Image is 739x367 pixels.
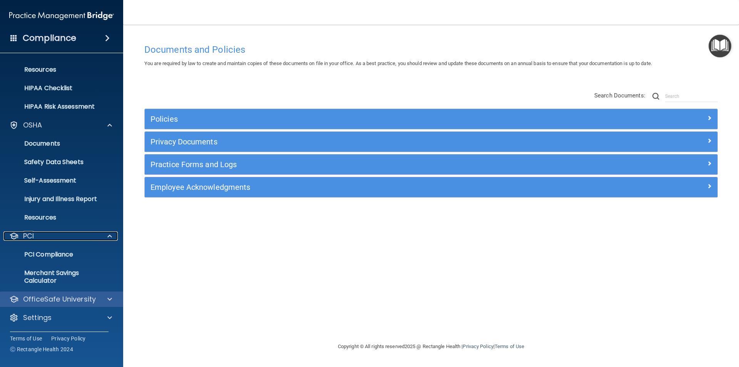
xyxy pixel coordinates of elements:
h4: Compliance [23,33,76,44]
h5: Practice Forms and Logs [150,160,568,169]
h5: Policies [150,115,568,123]
h5: Privacy Documents [150,137,568,146]
a: Terms of Use [10,335,42,342]
p: OSHA [23,121,42,130]
p: Self-Assessment [5,177,110,184]
a: Terms of Use [495,344,524,349]
a: OSHA [9,121,112,130]
img: ic-search.3b580494.png [652,93,659,100]
a: Privacy Documents [150,136,712,148]
p: PCI [23,231,34,241]
p: HIPAA Checklist [5,84,110,92]
a: Privacy Policy [51,335,86,342]
p: Settings [23,313,52,322]
span: Search Documents: [594,92,645,99]
p: Merchant Savings Calculator [5,269,110,285]
a: Settings [9,313,112,322]
a: Policies [150,113,712,125]
h5: Employee Acknowledgments [150,183,568,191]
input: Search [665,90,718,102]
p: Documents [5,140,110,147]
a: Employee Acknowledgments [150,181,712,193]
div: Copyright © All rights reserved 2025 @ Rectangle Health | | [291,334,572,359]
span: Ⓒ Rectangle Health 2024 [10,345,73,353]
a: OfficeSafe University [9,295,112,304]
button: Open Resource Center [709,35,731,57]
span: You are required by law to create and maintain copies of these documents on file in your office. ... [144,60,652,66]
a: PCI [9,231,112,241]
a: Privacy Policy [463,344,493,349]
p: Resources [5,66,110,74]
h4: Documents and Policies [144,45,718,55]
a: Practice Forms and Logs [150,158,712,171]
p: PCI Compliance [5,251,110,258]
p: Resources [5,214,110,221]
p: Injury and Illness Report [5,195,110,203]
p: HIPAA Risk Assessment [5,103,110,111]
p: Safety Data Sheets [5,158,110,166]
img: PMB logo [9,8,114,23]
p: OfficeSafe University [23,295,96,304]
